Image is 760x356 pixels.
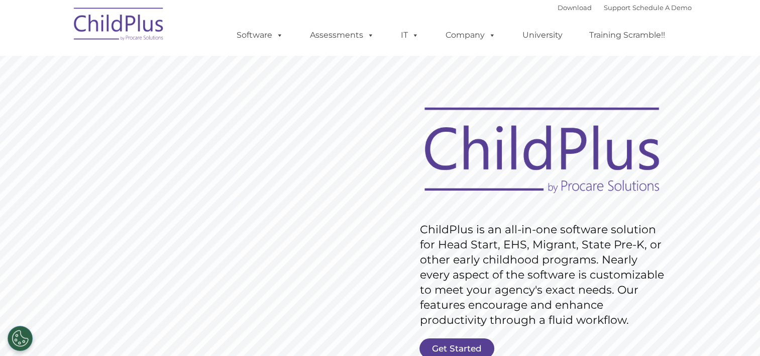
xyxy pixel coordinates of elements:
a: Assessments [300,25,384,45]
font: | [558,4,692,12]
a: Company [436,25,506,45]
a: Software [227,25,293,45]
button: Cookies Settings [8,326,33,351]
a: IT [391,25,429,45]
a: University [512,25,573,45]
a: Schedule A Demo [632,4,692,12]
img: ChildPlus by Procare Solutions [69,1,169,51]
a: Training Scramble!! [579,25,675,45]
a: Download [558,4,592,12]
a: Support [604,4,630,12]
rs-layer: ChildPlus is an all-in-one software solution for Head Start, EHS, Migrant, State Pre-K, or other ... [420,222,669,328]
